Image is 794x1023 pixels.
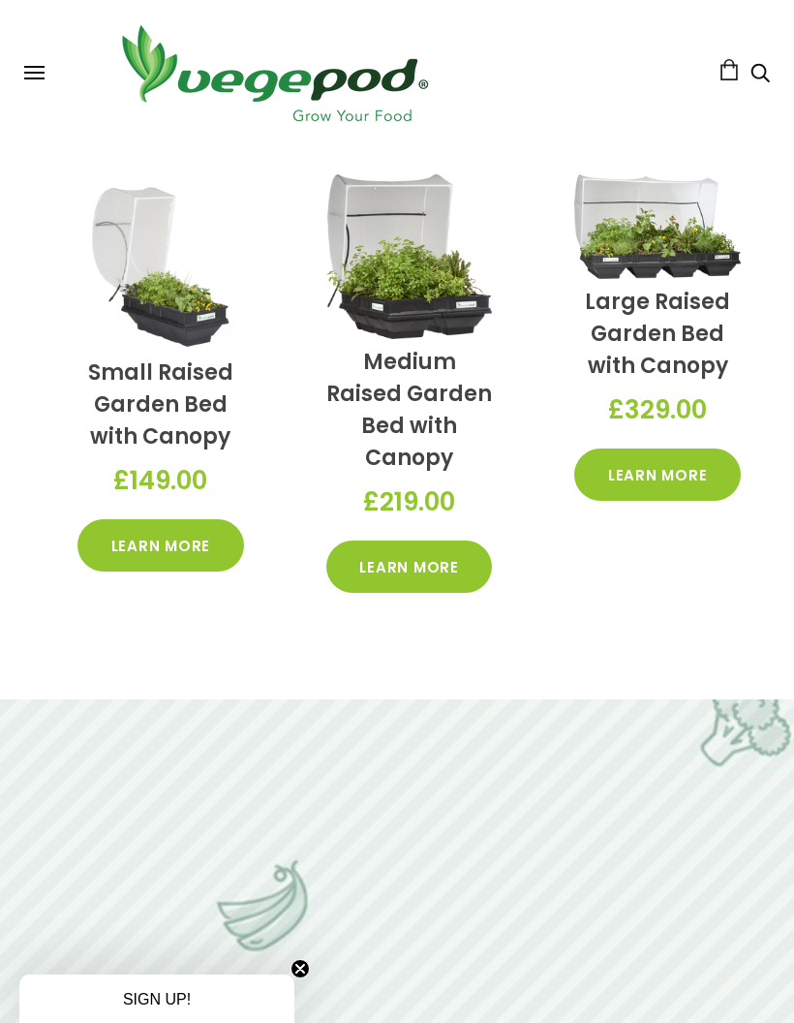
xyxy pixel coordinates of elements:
[326,347,492,473] a: Medium Raised Garden Bed with Canopy
[574,449,741,501] a: Learn More
[77,519,244,572] a: Learn More
[88,357,233,451] a: Small Raised Garden Bed with Canopy
[77,452,244,510] div: £149.00
[77,174,244,349] img: Small Raised Garden Bed with Canopy
[750,65,770,85] a: Search
[574,382,741,439] div: £329.00
[326,541,493,593] a: Learn More
[123,991,191,1007] span: SIGN UP!
[105,19,443,127] img: Vegepod
[574,174,741,278] img: Large Raised Garden Bed with Canopy
[326,474,493,531] div: £219.00
[19,975,294,1023] div: SIGN UP!Close teaser
[585,287,730,381] a: Large Raised Garden Bed with Canopy
[326,174,493,339] img: Medium Raised Garden Bed with Canopy
[290,959,310,978] button: Close teaser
